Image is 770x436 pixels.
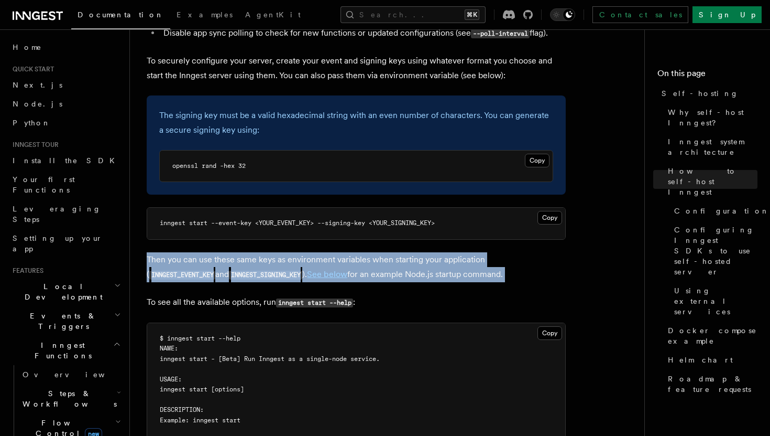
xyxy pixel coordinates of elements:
[8,267,43,275] span: Features
[160,335,240,342] span: $ inngest start --help
[670,220,757,281] a: Configuring Inngest SDKs to use self-hosted server
[160,345,178,352] span: NAME:
[525,154,549,167] button: Copy
[13,100,62,108] span: Node.js
[160,417,240,424] span: Example: inngest start
[471,29,530,38] code: --poll-interval
[668,325,757,346] span: Docker compose example
[8,229,123,258] a: Setting up your app
[13,156,121,165] span: Install the SDK
[592,6,688,23] a: Contact sales
[550,8,575,21] button: Toggle dark mode
[670,201,757,220] a: Configuration
[245,10,301,19] span: AgentKit
[340,6,486,23] button: Search...⌘K
[674,206,769,216] span: Configuration
[8,306,123,336] button: Events & Triggers
[664,103,757,132] a: Why self-host Inngest?
[668,374,757,395] span: Roadmap & feature requests
[8,65,54,73] span: Quick start
[172,162,246,169] span: openssl rand -hex 32
[160,406,204,413] span: DESCRIPTION:
[23,370,130,379] span: Overview
[8,311,114,332] span: Events & Triggers
[664,321,757,350] a: Docker compose example
[8,94,123,113] a: Node.js
[149,271,215,280] code: INNGEST_EVENT_KEY
[8,199,123,229] a: Leveraging Steps
[537,211,562,225] button: Copy
[13,234,103,253] span: Setting up your app
[8,76,123,94] a: Next.js
[8,141,59,149] span: Inngest tour
[147,295,566,310] p: To see all the available options, run :
[13,205,101,224] span: Leveraging Steps
[71,3,170,29] a: Documentation
[668,107,757,128] span: Why self-host Inngest?
[657,67,757,84] h4: On this page
[8,170,123,199] a: Your first Functions
[8,277,123,306] button: Local Development
[664,350,757,369] a: Helm chart
[674,285,757,317] span: Using external services
[307,269,347,279] a: See below
[18,388,117,409] span: Steps & Workflows
[674,225,757,277] span: Configuring Inngest SDKs to use self-hosted server
[13,119,51,127] span: Python
[537,326,562,340] button: Copy
[229,271,302,280] code: INNGEST_SIGNING_KEY
[78,10,164,19] span: Documentation
[8,38,123,57] a: Home
[664,369,757,399] a: Roadmap & feature requests
[657,84,757,103] a: Self-hosting
[465,9,479,20] kbd: ⌘K
[662,88,739,99] span: Self-hosting
[239,3,307,28] a: AgentKit
[8,281,114,302] span: Local Development
[147,54,566,83] p: To securely configure your server, create your event and signing keys using whatever format you c...
[18,365,123,384] a: Overview
[668,136,757,157] span: Inngest system architecture
[664,132,757,162] a: Inngest system architecture
[8,336,123,365] button: Inngest Functions
[18,384,123,413] button: Steps & Workflows
[170,3,239,28] a: Examples
[668,166,757,197] span: How to self-host Inngest
[8,340,113,361] span: Inngest Functions
[160,386,244,393] span: inngest start [options]
[670,281,757,321] a: Using external services
[160,219,435,227] span: inngest start --event-key <YOUR_EVENT_KEY> --signing-key <YOUR_SIGNING_KEY>
[160,376,182,383] span: USAGE:
[276,299,353,307] code: inngest start --help
[8,113,123,132] a: Python
[160,26,566,41] li: Disable app sync polling to check for new functions or updated configurations (see flag).
[160,355,380,363] span: inngest start - [Beta] Run Inngest as a single-node service.
[177,10,233,19] span: Examples
[668,355,733,365] span: Helm chart
[13,81,62,89] span: Next.js
[692,6,762,23] a: Sign Up
[8,151,123,170] a: Install the SDK
[664,162,757,201] a: How to self-host Inngest
[13,175,75,194] span: Your first Functions
[159,108,553,137] p: The signing key must be a valid hexadecimal string with an even number of characters. You can gen...
[13,42,42,52] span: Home
[147,252,566,282] p: Then you can use these same keys as environment variables when starting your application ( and )....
